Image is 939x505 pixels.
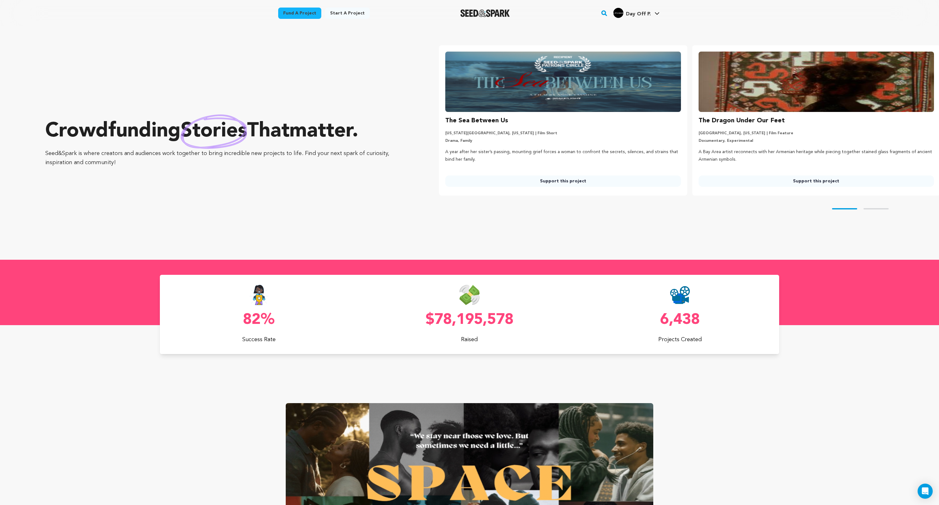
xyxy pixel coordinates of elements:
a: Fund a project [278,8,321,19]
h3: The Dragon Under Our Feet [699,116,785,126]
p: [GEOGRAPHIC_DATA], [US_STATE] | Film Feature [699,131,934,136]
a: Support this project [445,175,681,187]
p: A year after her sister’s passing, mounting grief forces a woman to confront the secrets, silence... [445,148,681,164]
span: Day Off P.'s Profile [612,7,661,20]
a: Start a project [325,8,370,19]
p: [US_STATE][GEOGRAPHIC_DATA], [US_STATE] | Film Short [445,131,681,136]
h3: The Sea Between Us [445,116,508,126]
img: Seed&Spark Money Raised Icon [459,285,480,305]
img: hand sketched image [181,114,247,149]
div: Day Off P.'s Profile [613,8,651,18]
span: Day Off P. [626,12,651,17]
p: Projects Created [581,335,779,344]
img: Seed&Spark Logo Dark Mode [460,9,510,17]
p: A Bay Area artist reconnects with her Armenian heritage while piecing together stained glass frag... [699,148,934,164]
div: Open Intercom Messenger [918,484,933,499]
p: Success Rate [160,335,358,344]
img: 96ac8e6da53c6784.png [613,8,623,18]
a: Day Off P.'s Profile [612,7,661,18]
p: Documentary, Experimental [699,138,934,143]
img: Seed&Spark Success Rate Icon [249,285,269,305]
a: Support this project [699,175,934,187]
img: Seed&Spark Projects Created Icon [670,285,690,305]
p: Crowdfunding that . [45,119,414,144]
a: Seed&Spark Homepage [460,9,510,17]
img: The Sea Between Us image [445,52,681,112]
p: 82% [160,313,358,328]
p: 6,438 [581,313,779,328]
p: Raised [370,335,568,344]
span: matter [290,121,352,142]
p: Drama, Family [445,138,681,143]
p: Seed&Spark is where creators and audiences work together to bring incredible new projects to life... [45,149,414,167]
p: $78,195,578 [370,313,568,328]
img: The Dragon Under Our Feet image [699,52,934,112]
